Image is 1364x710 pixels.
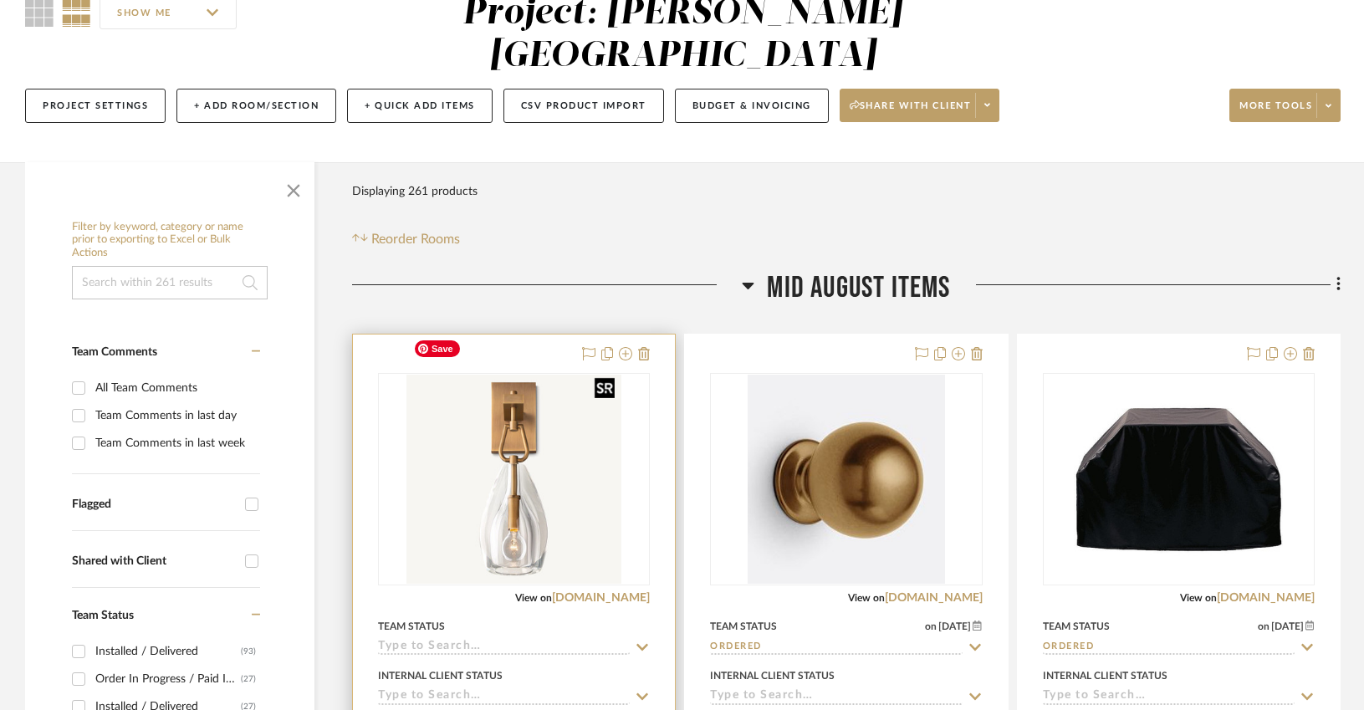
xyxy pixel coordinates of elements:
[840,89,1000,122] button: Share with client
[1043,689,1295,705] input: Type to Search…
[347,89,493,123] button: + Quick Add Items
[415,340,460,357] span: Save
[72,266,268,299] input: Search within 261 results
[378,668,503,683] div: Internal Client Status
[848,593,885,603] span: View on
[378,640,630,656] input: Type to Search…
[1180,593,1217,603] span: View on
[352,229,460,249] button: Reorder Rooms
[72,610,134,621] span: Team Status
[72,498,237,512] div: Flagged
[710,640,962,656] input: Type to Search…
[379,374,649,585] div: 0
[675,89,829,123] button: Budget & Invoicing
[378,689,630,705] input: Type to Search…
[710,668,835,683] div: Internal Client Status
[241,666,256,692] div: (27)
[710,619,777,634] div: Team Status
[1074,375,1283,584] img: Grill Cover
[748,375,945,584] img: Ball Cabinet Knob
[378,619,445,634] div: Team Status
[1229,89,1341,122] button: More tools
[1043,619,1110,634] div: Team Status
[95,666,241,692] div: Order In Progress / Paid In Full w/ Freight, No Balance due
[406,375,621,584] img: Botanist Flute Sconce
[277,171,310,204] button: Close
[1269,621,1305,632] span: [DATE]
[25,89,166,123] button: Project Settings
[371,229,460,249] span: Reorder Rooms
[850,100,972,125] span: Share with client
[95,430,256,457] div: Team Comments in last week
[767,270,950,306] span: Mid August Items
[885,592,983,604] a: [DOMAIN_NAME]
[710,689,962,705] input: Type to Search…
[1258,621,1269,631] span: on
[515,593,552,603] span: View on
[503,89,664,123] button: CSV Product Import
[1043,668,1167,683] div: Internal Client Status
[352,175,478,208] div: Displaying 261 products
[552,592,650,604] a: [DOMAIN_NAME]
[176,89,336,123] button: + Add Room/Section
[72,346,157,358] span: Team Comments
[1217,592,1315,604] a: [DOMAIN_NAME]
[95,375,256,401] div: All Team Comments
[1239,100,1312,125] span: More tools
[72,221,268,260] h6: Filter by keyword, category or name prior to exporting to Excel or Bulk Actions
[241,638,256,665] div: (93)
[95,402,256,429] div: Team Comments in last day
[1043,640,1295,656] input: Type to Search…
[937,621,973,632] span: [DATE]
[925,621,937,631] span: on
[72,554,237,569] div: Shared with Client
[95,638,241,665] div: Installed / Delivered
